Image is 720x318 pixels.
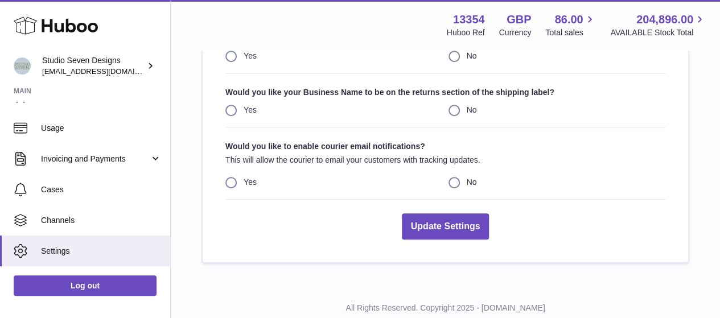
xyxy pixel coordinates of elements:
[545,12,596,38] a: 86.00 Total sales
[41,184,162,195] span: Cases
[41,246,162,257] span: Settings
[14,275,157,296] a: Log out
[225,105,443,115] label: Yes
[545,27,596,38] span: Total sales
[449,51,666,61] label: No
[225,51,443,61] label: Yes
[41,215,162,226] span: Channels
[402,213,489,240] button: Update Settings
[225,87,665,98] strong: Would you like your Business Name to be on the returns section of the shipping label?
[610,27,706,38] span: AVAILABLE Stock Total
[42,67,167,76] span: [EMAIL_ADDRESS][DOMAIN_NAME]
[225,177,443,188] label: Yes
[225,155,665,166] p: This will allow the courier to email your customers with tracking updates.
[636,12,693,27] span: 204,896.00
[499,27,532,38] div: Currency
[507,12,531,27] strong: GBP
[14,57,31,75] img: internalAdmin-13354@internal.huboo.com
[610,12,706,38] a: 204,896.00 AVAILABLE Stock Total
[449,177,666,188] label: No
[42,55,145,77] div: Studio Seven Designs
[41,154,150,164] span: Invoicing and Payments
[180,303,711,313] p: All Rights Reserved. Copyright 2025 - [DOMAIN_NAME]
[453,12,485,27] strong: 13354
[447,27,485,38] div: Huboo Ref
[449,105,666,115] label: No
[554,12,583,27] span: 86.00
[41,123,162,134] span: Usage
[225,141,665,152] strong: Would you like to enable courier email notifications?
